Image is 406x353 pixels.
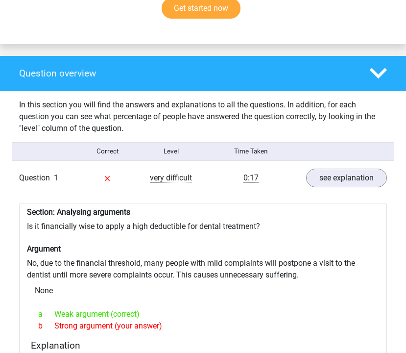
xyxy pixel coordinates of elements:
[306,169,387,187] a: see explanation
[54,173,58,182] span: 1
[243,173,259,183] span: 0:17
[140,147,203,156] div: Level
[19,172,54,184] span: Question
[31,308,375,320] div: Weak argument (correct)
[27,244,379,253] h6: Argument
[38,308,54,320] span: a
[38,320,54,332] span: b
[12,99,394,134] div: In this section you will find the answers and explanations to all the questions. In addition, for...
[203,147,298,156] div: Time Taken
[150,173,192,183] span: very difficult
[31,320,375,332] div: Strong argument (your answer)
[31,340,375,351] h4: Explanation
[76,147,140,156] div: Correct
[27,281,379,301] div: None
[27,207,379,217] h6: Section: Analysing arguments
[19,68,355,79] h4: Question overview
